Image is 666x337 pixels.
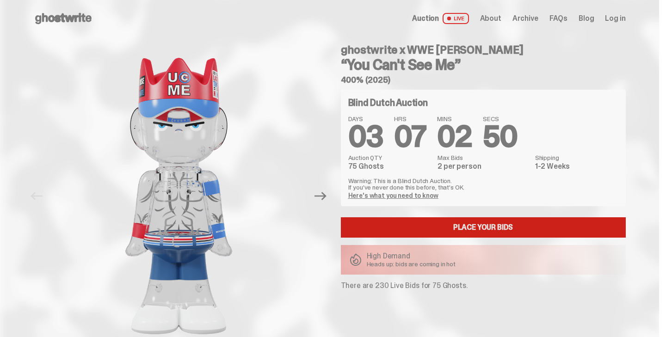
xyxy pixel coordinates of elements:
[437,117,472,156] span: 02
[605,15,625,22] a: Log in
[443,13,469,24] span: LIVE
[348,191,438,200] a: Here's what you need to know
[512,15,538,22] a: Archive
[311,186,331,206] button: Next
[348,98,428,107] h4: Blind Dutch Auction
[348,117,383,156] span: 03
[579,15,594,22] a: Blog
[412,15,439,22] span: Auction
[438,163,529,170] dd: 2 per person
[348,163,432,170] dd: 75 Ghosts
[394,117,426,156] span: 07
[348,178,618,190] p: Warning: This is a Blind Dutch Auction. If you’ve never done this before, that’s OK.
[412,13,469,24] a: Auction LIVE
[341,282,626,289] p: There are 230 Live Bids for 75 Ghosts.
[341,76,626,84] h5: 400% (2025)
[535,163,618,170] dd: 1-2 Weeks
[341,217,626,238] a: Place your Bids
[483,116,518,122] span: SECS
[341,44,626,55] h4: ghostwrite x WWE [PERSON_NAME]
[367,252,456,260] p: High Demand
[438,154,529,161] dt: Max Bids
[535,154,618,161] dt: Shipping
[549,15,567,22] a: FAQs
[348,154,432,161] dt: Auction QTY
[367,261,456,267] p: Heads up: bids are coming in hot
[480,15,501,22] a: About
[483,117,518,156] span: 50
[348,116,383,122] span: DAYS
[341,57,626,72] h3: “You Can't See Me”
[437,116,472,122] span: MINS
[394,116,426,122] span: HRS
